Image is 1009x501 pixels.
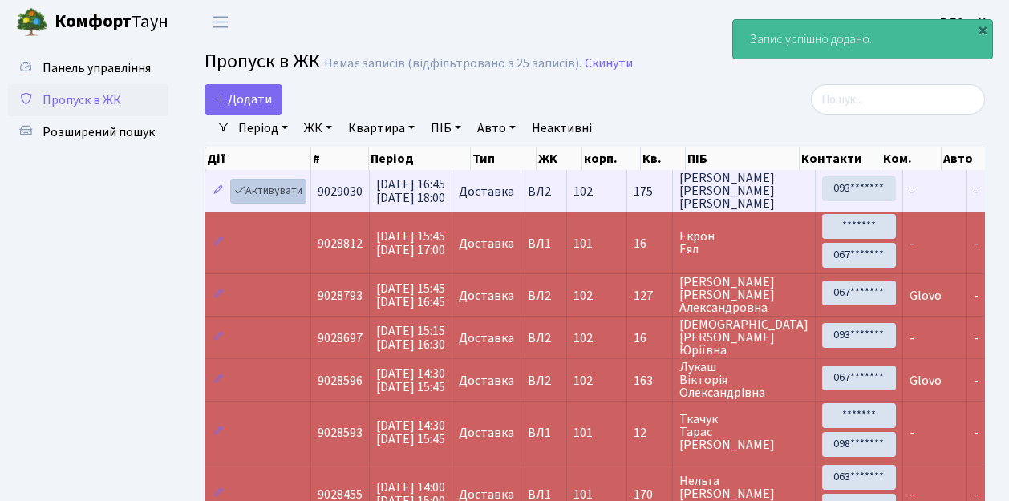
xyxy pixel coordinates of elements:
[686,147,799,170] th: ПІБ
[679,318,808,357] span: [DEMOGRAPHIC_DATA] [PERSON_NAME] Юріївна
[376,365,445,396] span: [DATE] 14:30 [DATE] 15:45
[679,172,808,210] span: [PERSON_NAME] [PERSON_NAME] [PERSON_NAME]
[811,84,985,115] input: Пошук...
[16,6,48,38] img: logo.png
[230,179,306,204] a: Активувати
[800,147,881,170] th: Контакти
[471,115,522,142] a: Авто
[459,488,514,501] span: Доставка
[537,147,582,170] th: ЖК
[975,22,991,38] div: ×
[318,372,363,390] span: 9028596
[342,115,421,142] a: Квартира
[205,147,311,170] th: Дії
[205,47,320,75] span: Пропуск в ЖК
[634,332,666,345] span: 16
[528,332,560,345] span: ВЛ2
[311,147,369,170] th: #
[974,424,979,442] span: -
[43,91,121,109] span: Пропуск в ЖК
[215,91,272,108] span: Додати
[582,147,641,170] th: корп.
[459,426,514,439] span: Доставка
[324,56,581,71] div: Немає записів (відфільтровано з 25 записів).
[679,230,808,256] span: Екрон Еял
[573,329,593,347] span: 102
[55,9,132,34] b: Комфорт
[318,329,363,347] span: 9028697
[733,20,992,59] div: Запис успішно додано.
[881,147,942,170] th: Ком.
[43,59,151,77] span: Панель управління
[573,424,593,442] span: 101
[201,9,241,35] button: Переключити навігацію
[459,332,514,345] span: Доставка
[528,185,560,198] span: ВЛ2
[634,488,666,501] span: 170
[942,147,995,170] th: Авто
[634,185,666,198] span: 175
[940,14,990,31] b: ВЛ2 -. К.
[573,183,593,200] span: 102
[424,115,468,142] a: ПІБ
[641,147,686,170] th: Кв.
[528,488,560,501] span: ВЛ1
[376,417,445,448] span: [DATE] 14:30 [DATE] 15:45
[459,237,514,250] span: Доставка
[205,84,282,115] a: Додати
[318,235,363,253] span: 9028812
[459,374,514,387] span: Доставка
[940,13,990,32] a: ВЛ2 -. К.
[634,374,666,387] span: 163
[974,287,979,305] span: -
[298,115,338,142] a: ЖК
[573,372,593,390] span: 102
[974,235,979,253] span: -
[974,183,979,200] span: -
[910,424,914,442] span: -
[43,123,155,141] span: Розширений пошук
[679,276,808,314] span: [PERSON_NAME] [PERSON_NAME] Александровна
[318,183,363,200] span: 9029030
[910,235,914,253] span: -
[528,237,560,250] span: ВЛ1
[910,287,942,305] span: Glovo
[376,176,445,207] span: [DATE] 16:45 [DATE] 18:00
[634,426,666,439] span: 12
[573,235,593,253] span: 101
[525,115,598,142] a: Неактивні
[8,52,168,84] a: Панель управління
[974,329,979,347] span: -
[679,361,808,399] span: Лукаш Вікторія Олександрівна
[459,185,514,198] span: Доставка
[376,228,445,259] span: [DATE] 15:45 [DATE] 17:00
[910,329,914,347] span: -
[376,322,445,354] span: [DATE] 15:15 [DATE] 16:30
[528,289,560,302] span: ВЛ2
[679,413,808,451] span: Ткачук Тарас [PERSON_NAME]
[585,56,633,71] a: Скинути
[318,424,363,442] span: 9028593
[471,147,537,170] th: Тип
[910,372,942,390] span: Glovo
[232,115,294,142] a: Період
[573,287,593,305] span: 102
[8,116,168,148] a: Розширений пошук
[910,183,914,200] span: -
[634,289,666,302] span: 127
[459,289,514,302] span: Доставка
[974,372,979,390] span: -
[369,147,471,170] th: Період
[528,426,560,439] span: ВЛ1
[55,9,168,36] span: Таун
[8,84,168,116] a: Пропуск в ЖК
[318,287,363,305] span: 9028793
[634,237,666,250] span: 16
[376,280,445,311] span: [DATE] 15:45 [DATE] 16:45
[528,374,560,387] span: ВЛ2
